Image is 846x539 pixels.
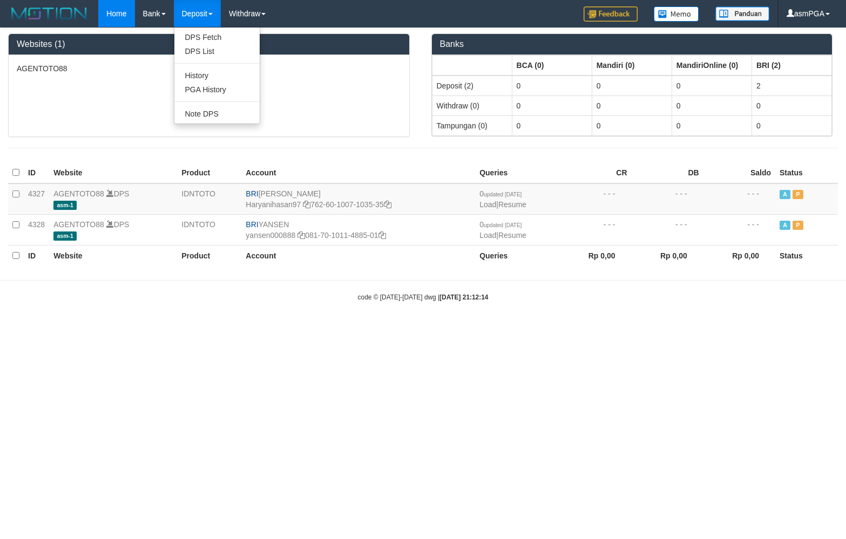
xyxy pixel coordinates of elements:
a: DPS List [174,44,260,58]
span: BRI [246,220,258,229]
a: Load [479,231,496,240]
td: 0 [592,95,672,115]
th: ID [24,245,49,266]
td: YANSEN 081-70-1011-4885-01 [241,214,475,245]
a: Copy Haryanihasan97 to clipboard [303,200,310,209]
th: ID [24,162,49,183]
span: updated [DATE] [484,222,522,228]
th: DB [632,162,703,183]
a: yansen000888 [246,231,295,240]
img: MOTION_logo.png [8,5,90,22]
td: 0 [592,76,672,96]
td: Tampungan (0) [432,115,512,135]
a: Resume [498,200,526,209]
td: 0 [672,76,752,96]
th: Website [49,245,177,266]
th: CR [559,162,631,183]
td: - - - [632,214,703,245]
a: Note DPS [174,107,260,121]
span: 0 [479,220,522,229]
a: History [174,69,260,83]
th: Account [241,245,475,266]
th: Status [775,245,838,266]
h3: Websites (1) [17,39,401,49]
td: 4327 [24,183,49,215]
th: Rp 0,00 [703,245,775,266]
th: Rp 0,00 [559,245,631,266]
td: 0 [752,115,831,135]
span: Active [780,221,790,230]
img: panduan.png [715,6,769,21]
td: - - - [632,183,703,215]
a: Copy yansen000888 to clipboard [297,231,305,240]
th: Group: activate to sort column ascending [592,55,672,76]
img: Feedback.jpg [584,6,638,22]
span: asm-1 [53,231,77,241]
th: Product [177,162,241,183]
td: 0 [752,95,831,115]
td: DPS [49,183,177,215]
td: IDNTOTO [177,183,241,215]
th: Group: activate to sort column ascending [432,55,512,76]
span: | [479,220,526,240]
a: DPS Fetch [174,30,260,44]
span: asm-1 [53,201,77,210]
td: 0 [512,95,592,115]
th: Queries [475,245,559,266]
img: Button%20Memo.svg [654,6,699,22]
span: | [479,189,526,209]
th: Rp 0,00 [632,245,703,266]
td: 0 [672,95,752,115]
td: - - - [559,214,631,245]
td: 0 [672,115,752,135]
a: Copy 762601007103535 to clipboard [384,200,391,209]
strong: [DATE] 21:12:14 [439,294,488,301]
span: Paused [793,190,803,199]
td: 0 [592,115,672,135]
th: Group: activate to sort column ascending [512,55,592,76]
td: - - - [703,183,775,215]
h3: Banks [440,39,824,49]
th: Queries [475,162,559,183]
th: Product [177,245,241,266]
td: [PERSON_NAME] 762-60-1007-1035-35 [241,183,475,215]
a: Load [479,200,496,209]
td: IDNTOTO [177,214,241,245]
td: DPS [49,214,177,245]
span: BRI [246,189,258,198]
a: AGENTOTO88 [53,220,104,229]
span: Active [780,190,790,199]
a: PGA History [174,83,260,97]
td: 0 [512,115,592,135]
td: 2 [752,76,831,96]
td: 0 [512,76,592,96]
th: Status [775,162,838,183]
td: 4328 [24,214,49,245]
td: Withdraw (0) [432,95,512,115]
td: - - - [559,183,631,215]
a: Resume [498,231,526,240]
span: 0 [479,189,522,198]
p: AGENTOTO88 [17,63,401,74]
a: Copy 081701011488501 to clipboard [378,231,386,240]
span: updated [DATE] [484,192,522,197]
th: Saldo [703,162,775,183]
td: Deposit (2) [432,76,512,96]
td: - - - [703,214,775,245]
th: Website [49,162,177,183]
span: Paused [793,221,803,230]
a: AGENTOTO88 [53,189,104,198]
th: Account [241,162,475,183]
small: code © [DATE]-[DATE] dwg | [358,294,489,301]
th: Group: activate to sort column ascending [672,55,752,76]
a: Haryanihasan97 [246,200,301,209]
th: Group: activate to sort column ascending [752,55,831,76]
